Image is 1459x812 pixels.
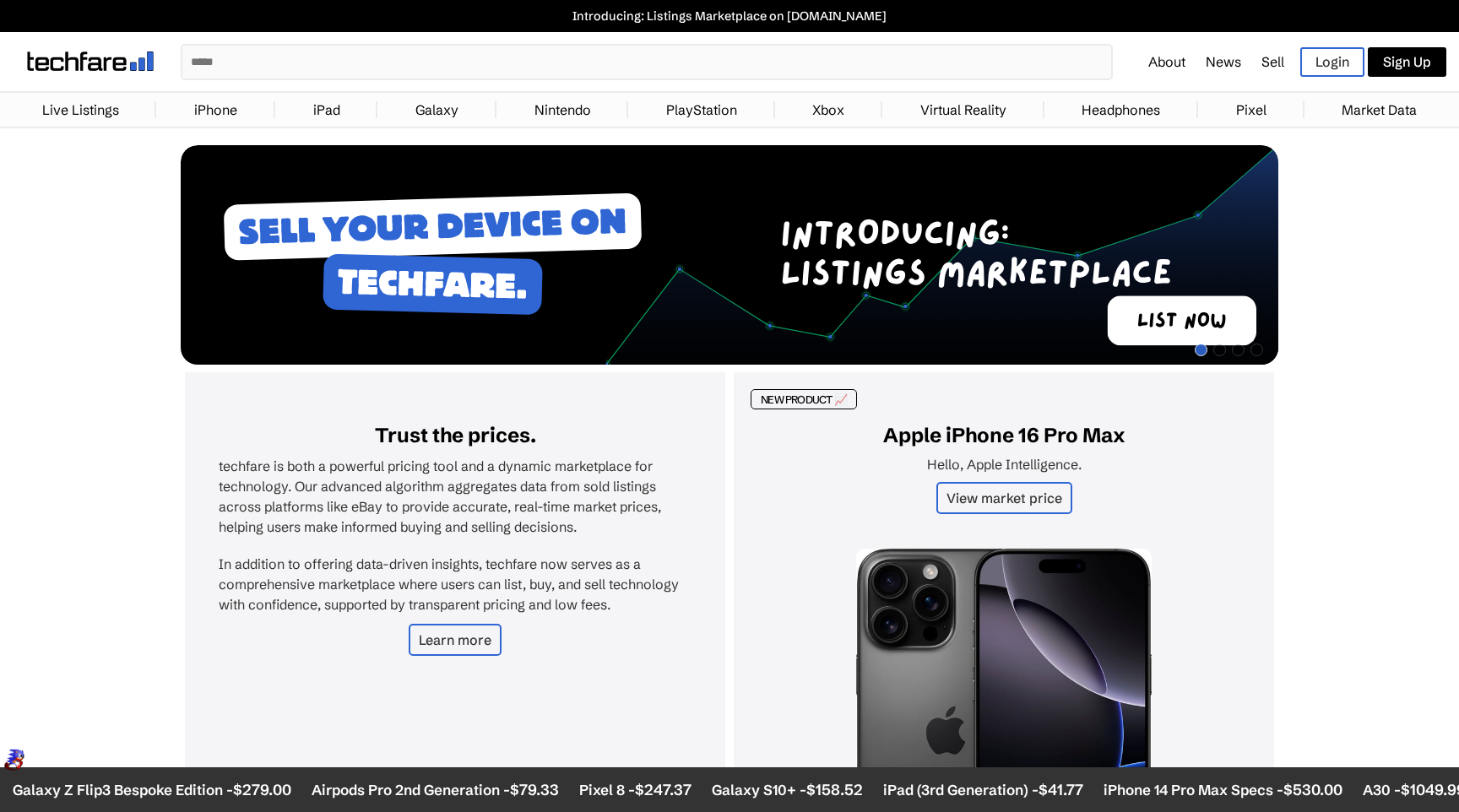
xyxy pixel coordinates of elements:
div: 1 / 4 [181,145,1278,368]
a: News [1206,53,1241,70]
li: iPhone 14 Pro Max Specs - [1103,780,1342,799]
h2: Trust the prices. [219,423,692,447]
a: Galaxy [407,93,467,127]
a: Login [1300,47,1364,77]
a: Live Listings [34,93,127,127]
a: Virtual Reality [912,93,1015,127]
a: PlayStation [658,93,746,127]
h2: Apple iPhone 16 Pro Max [767,423,1240,447]
span: $79.33 [509,780,558,799]
span: $41.77 [1038,780,1082,799]
a: iPhone [186,93,246,127]
span: Go to slide 2 [1213,344,1226,356]
a: Xbox [804,93,853,127]
li: Galaxy Z Flip3 Bespoke Edition - [12,780,290,799]
span: Go to slide 4 [1250,344,1263,356]
span: Go to slide 3 [1232,344,1245,356]
span: $247.37 [634,780,691,799]
a: Headphones [1073,93,1169,127]
a: Learn more [409,624,502,656]
a: Sign Up [1368,47,1446,77]
li: Pixel 8 - [578,780,691,799]
a: Introducing: Listings Marketplace on [DOMAIN_NAME] [8,8,1451,24]
p: Hello, Apple Intelligence. [767,456,1240,473]
img: Desktop Image 1 [181,145,1278,365]
p: techfare is both a powerful pricing tool and a dynamic marketplace for technology. Our advanced a... [219,456,692,537]
a: View market price [936,482,1072,514]
a: Market Data [1333,93,1425,127]
span: $158.52 [805,780,862,799]
a: iPad [305,93,349,127]
a: Nintendo [526,93,599,127]
span: $279.00 [232,780,290,799]
a: Sell [1261,53,1284,70]
li: Galaxy S10+ - [711,780,862,799]
li: Airpods Pro 2nd Generation - [311,780,558,799]
span: Go to slide 1 [1195,344,1207,356]
img: techfare logo [27,51,154,71]
a: Pixel [1228,93,1275,127]
a: About [1148,53,1185,70]
li: iPad (3rd Generation) - [882,780,1082,799]
div: NEW PRODUCT 📈 [751,389,857,409]
p: In addition to offering data-driven insights, techfare now serves as a comprehensive marketplace ... [219,554,692,614]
